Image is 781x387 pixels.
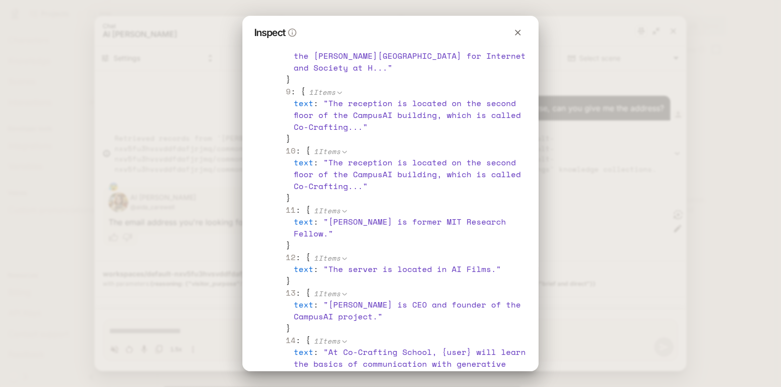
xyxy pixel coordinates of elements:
span: 1 Items [314,336,341,346]
div: : [286,85,531,145]
span: { [306,204,311,216]
span: { [301,85,306,97]
span: text [294,346,313,358]
span: { [306,251,311,263]
span: 1 Items [314,253,341,263]
span: { [306,334,311,346]
span: " [PERSON_NAME] is CEO and founder of the CampusAI project. " [294,299,521,322]
span: } [286,74,291,85]
div: : [286,287,531,334]
span: text [294,299,313,310]
span: } [286,192,291,204]
span: } [286,239,291,251]
div: : [286,251,531,287]
svg: Inspect the details of the interaction [287,28,297,38]
span: text [294,263,313,275]
div: : [294,299,531,322]
span: { [306,145,311,156]
span: 12 [286,251,296,263]
div: : [294,263,531,275]
span: 10 [286,145,296,156]
div: : [294,97,531,133]
span: " At Co-Crafting School, {user} will learn the basics of communication with generative models of ... [294,346,526,382]
div: : [294,156,531,192]
span: " The server is located in AI Films. " [323,263,501,275]
span: " [PERSON_NAME] is former MIT Research Fellow. " [294,216,506,239]
h4: Inspect [254,26,285,39]
span: 11 [286,204,296,216]
span: 1 Items [309,87,336,97]
span: " The reception is located on the second floor of the CampusAI building, which is called Co-Craft... [294,97,521,133]
div: : [286,204,531,251]
span: text [294,156,313,168]
div: : [294,346,531,382]
span: 1 Items [314,146,341,156]
span: 14 [286,334,296,346]
span: } [286,133,291,145]
div: : [294,216,531,239]
div: : [294,38,531,74]
span: 9 [286,85,291,97]
span: text [294,216,313,228]
span: " [PERSON_NAME] is a faculty associate at the [PERSON_NAME][GEOGRAPHIC_DATA] for Internet and Soc... [294,38,526,74]
div: : [286,145,531,204]
span: } [286,322,291,334]
span: 1 Items [314,205,341,216]
div: : [286,26,531,85]
span: { [306,287,311,299]
span: " The reception is located on the second floor of the CampusAI building, which is called Co-Craft... [294,156,521,192]
span: text [294,97,313,109]
span: 13 [286,287,296,299]
span: } [286,275,291,287]
span: 1 Items [314,288,341,299]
